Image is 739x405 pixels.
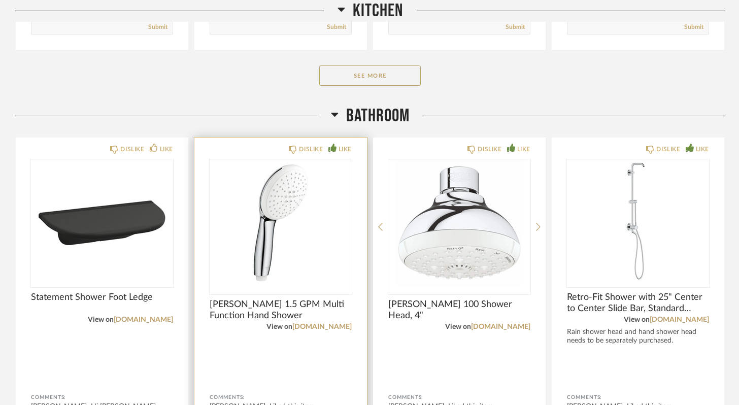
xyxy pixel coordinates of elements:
span: [PERSON_NAME] 1.5 GPM Multi Function Hand Shower [210,299,352,321]
a: Submit [684,23,703,31]
a: [DOMAIN_NAME] [292,323,352,330]
button: See More [319,65,421,86]
img: undefined [567,159,709,286]
span: View on [266,323,292,330]
div: LIKE [160,144,173,154]
div: LIKE [696,144,709,154]
div: DISLIKE [478,144,501,154]
div: Comments: [567,392,709,402]
span: View on [445,323,471,330]
a: [DOMAIN_NAME] [471,323,530,330]
a: [DOMAIN_NAME] [114,316,173,323]
div: LIKE [339,144,352,154]
span: [PERSON_NAME] 100 Shower Head, 4" [388,299,530,321]
a: [DOMAIN_NAME] [650,316,709,323]
img: undefined [31,159,173,286]
span: Statement Shower Foot Ledge [31,292,173,303]
a: Submit [327,23,346,31]
div: DISLIKE [120,144,144,154]
div: 0 [388,159,530,286]
a: Submit [506,23,525,31]
div: DISLIKE [656,144,680,154]
div: Comments: [210,392,352,402]
div: DISLIKE [299,144,323,154]
span: View on [624,316,650,323]
img: undefined [210,159,352,286]
span: View on [88,316,114,323]
div: Comments: [31,392,173,402]
span: Retro-Fit Shower with 25" Center to Center Slide Bar, Standard Shower Arm, and Hose [567,292,709,314]
span: Bathroom [346,105,410,127]
img: undefined [388,159,530,286]
a: Submit [148,23,167,31]
div: Comments: [388,392,530,402]
div: Rain shower head and hand shower head needs to be separately purchased. [567,328,709,345]
div: 0 [210,159,352,286]
div: LIKE [517,144,530,154]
